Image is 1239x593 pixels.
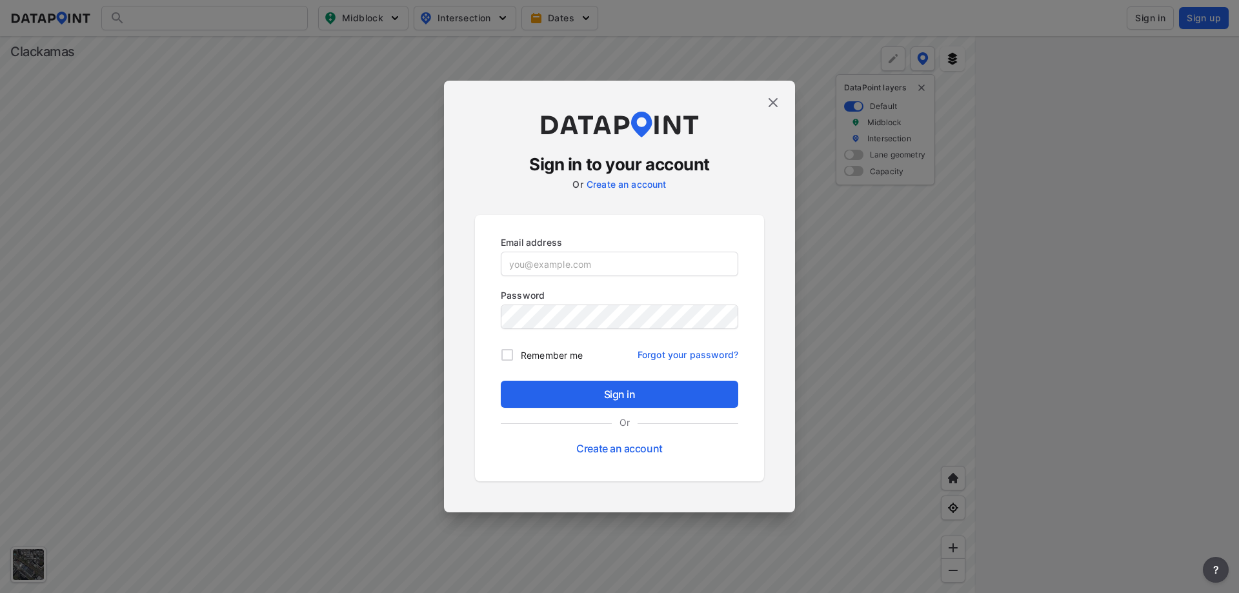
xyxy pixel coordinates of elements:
img: dataPointLogo.9353c09d.svg [539,112,700,137]
span: ? [1211,562,1221,578]
a: Create an account [576,442,662,455]
label: Or [572,179,583,190]
a: Create an account [587,179,667,190]
a: Forgot your password? [638,341,738,361]
p: Password [501,288,738,302]
button: Sign in [501,381,738,408]
input: you@example.com [501,252,738,276]
span: Sign in [511,387,728,402]
label: Or [612,416,638,429]
span: Remember me [521,348,583,362]
h3: Sign in to your account [475,153,764,176]
img: close.efbf2170.svg [765,95,781,110]
button: more [1203,557,1229,583]
p: Email address [501,236,738,249]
